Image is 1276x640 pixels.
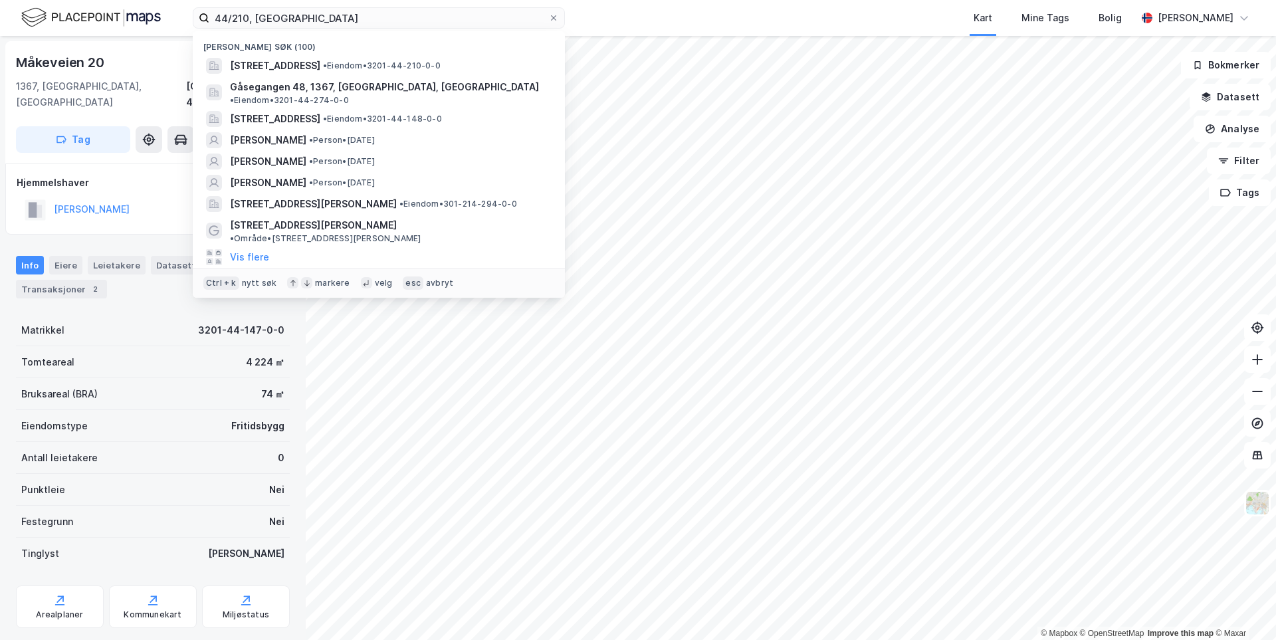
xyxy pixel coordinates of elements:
div: Miljøstatus [223,609,269,620]
button: Filter [1207,148,1271,174]
span: • [309,177,313,187]
div: Info [16,256,44,274]
a: Improve this map [1148,629,1214,638]
span: Område • [STREET_ADDRESS][PERSON_NAME] [230,233,421,244]
div: 0 [278,450,284,466]
div: Punktleie [21,482,65,498]
img: Z [1245,490,1270,516]
div: markere [315,278,350,288]
div: 74 ㎡ [261,386,284,402]
div: Tinglyst [21,546,59,562]
div: Datasett [151,256,201,274]
div: Antall leietakere [21,450,98,466]
span: Gåsegangen 48, 1367, [GEOGRAPHIC_DATA], [GEOGRAPHIC_DATA] [230,79,539,95]
span: Eiendom • 301-214-294-0-0 [399,199,517,209]
span: • [399,199,403,209]
span: Person • [DATE] [309,156,375,167]
div: esc [403,276,423,290]
button: Bokmerker [1181,52,1271,78]
div: velg [375,278,393,288]
div: 1367, [GEOGRAPHIC_DATA], [GEOGRAPHIC_DATA] [16,78,186,110]
div: Tomteareal [21,354,74,370]
div: Fritidsbygg [231,418,284,434]
div: 2 [88,282,102,296]
span: [STREET_ADDRESS][PERSON_NAME] [230,217,397,233]
span: Person • [DATE] [309,177,375,188]
button: Datasett [1190,84,1271,110]
span: • [309,156,313,166]
span: Person • [DATE] [309,135,375,146]
div: Matrikkel [21,322,64,338]
div: 4 224 ㎡ [246,354,284,370]
button: Analyse [1194,116,1271,142]
div: Bolig [1099,10,1122,26]
span: Eiendom • 3201-44-274-0-0 [230,95,349,106]
div: Nei [269,482,284,498]
div: Eiere [49,256,82,274]
span: [PERSON_NAME] [230,132,306,148]
iframe: Chat Widget [1210,576,1276,640]
span: [PERSON_NAME] [230,175,306,191]
div: 3201-44-147-0-0 [198,322,284,338]
div: nytt søk [242,278,277,288]
span: Eiendom • 3201-44-148-0-0 [323,114,442,124]
div: Bruksareal (BRA) [21,386,98,402]
div: Ctrl + k [203,276,239,290]
div: [PERSON_NAME] [1158,10,1233,26]
div: Mine Tags [1021,10,1069,26]
img: logo.f888ab2527a4732fd821a326f86c7f29.svg [21,6,161,29]
div: avbryt [426,278,453,288]
div: Kart [974,10,992,26]
span: • [323,60,327,70]
button: Tags [1209,179,1271,206]
span: [STREET_ADDRESS][PERSON_NAME] [230,196,397,212]
span: [PERSON_NAME] [230,154,306,169]
div: Festegrunn [21,514,73,530]
div: Kommunekart [124,609,181,620]
input: Søk på adresse, matrikkel, gårdeiere, leietakere eller personer [209,8,548,28]
div: Nei [269,514,284,530]
div: Arealplaner [36,609,83,620]
span: • [230,233,234,243]
div: Transaksjoner [16,280,107,298]
span: • [230,95,234,105]
button: Tag [16,126,130,153]
div: [PERSON_NAME] søk (100) [193,31,565,55]
span: [STREET_ADDRESS] [230,111,320,127]
div: Hjemmelshaver [17,175,289,191]
button: Vis flere [230,249,269,265]
div: [PERSON_NAME] [208,546,284,562]
span: • [309,135,313,145]
div: Kontrollprogram for chat [1210,576,1276,640]
a: Mapbox [1041,629,1077,638]
span: [STREET_ADDRESS] [230,58,320,74]
div: Måkeveien 20 [16,52,107,73]
div: Leietakere [88,256,146,274]
div: [GEOGRAPHIC_DATA], 44/147 [186,78,290,110]
span: Eiendom • 3201-44-210-0-0 [323,60,441,71]
span: • [323,114,327,124]
a: OpenStreetMap [1080,629,1144,638]
div: Eiendomstype [21,418,88,434]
